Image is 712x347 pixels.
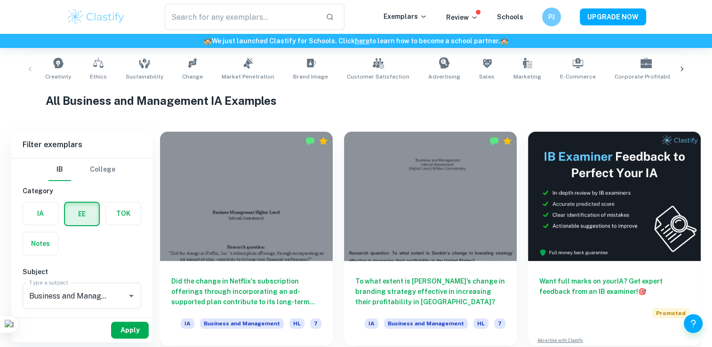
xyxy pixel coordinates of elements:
[479,72,495,81] span: Sales
[528,132,701,261] img: Thumbnail
[580,8,646,25] button: UPGRADE NOW
[125,289,138,302] button: Open
[222,72,274,81] span: Market Penetration
[319,136,328,146] div: Premium
[65,203,99,225] button: EE
[11,132,152,158] h6: Filter exemplars
[489,136,499,146] img: Marked
[23,232,58,255] button: Notes
[181,318,194,329] span: IA
[546,12,557,22] h6: PJ
[305,136,315,146] img: Marked
[310,318,321,329] span: 7
[355,37,369,45] a: here
[365,318,378,329] span: IA
[503,136,512,146] div: Premium
[23,267,141,277] h6: Subject
[355,276,505,307] h6: To what extent is [PERSON_NAME]’s change in branding strategy effective in increasing their profi...
[497,13,523,21] a: Schools
[652,308,689,318] span: Promoted
[45,72,71,81] span: Creativity
[46,92,666,109] h1: All Business and Management IA Examples
[513,72,541,81] span: Marketing
[2,36,710,46] h6: We just launched Clastify for Schools. Click to learn how to become a school partner.
[494,318,505,329] span: 7
[111,322,149,339] button: Apply
[48,158,71,181] button: IB
[684,314,703,333] button: Help and Feedback
[90,158,115,181] button: College
[428,72,460,81] span: Advertising
[542,8,561,26] button: PJ
[384,318,468,329] span: Business and Management
[66,8,126,26] img: Clastify logo
[347,72,409,81] span: Customer Satisfaction
[638,288,646,295] span: 🎯
[384,11,427,22] p: Exemplars
[171,276,321,307] h6: Did the change in Netflix's subscription offerings through incorporating an ad-supported plan con...
[126,72,163,81] span: Sustainability
[560,72,596,81] span: E-commerce
[204,37,212,45] span: 🏫
[446,12,478,23] p: Review
[500,37,508,45] span: 🏫
[539,276,689,297] h6: Want full marks on your IA ? Get expert feedback from an IB examiner!
[23,202,58,225] button: IA
[29,278,68,286] label: Type a subject
[293,72,328,81] span: Brand Image
[473,318,488,329] span: HL
[615,72,677,81] span: Corporate Profitability
[200,318,284,329] span: Business and Management
[289,318,304,329] span: HL
[182,72,203,81] span: Change
[165,4,319,30] input: Search for any exemplars...
[23,186,141,196] h6: Category
[160,132,333,346] a: Did the change in Netflix's subscription offerings through incorporating an ad-supported plan con...
[106,202,141,225] button: TOK
[344,132,517,346] a: To what extent is [PERSON_NAME]’s change in branding strategy effective in increasing their profi...
[537,337,583,344] a: Advertise with Clastify
[90,72,107,81] span: Ethics
[528,132,701,346] a: Want full marks on yourIA? Get expert feedback from an IB examiner!PromotedAdvertise with Clastify
[48,158,115,181] div: Filter type choice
